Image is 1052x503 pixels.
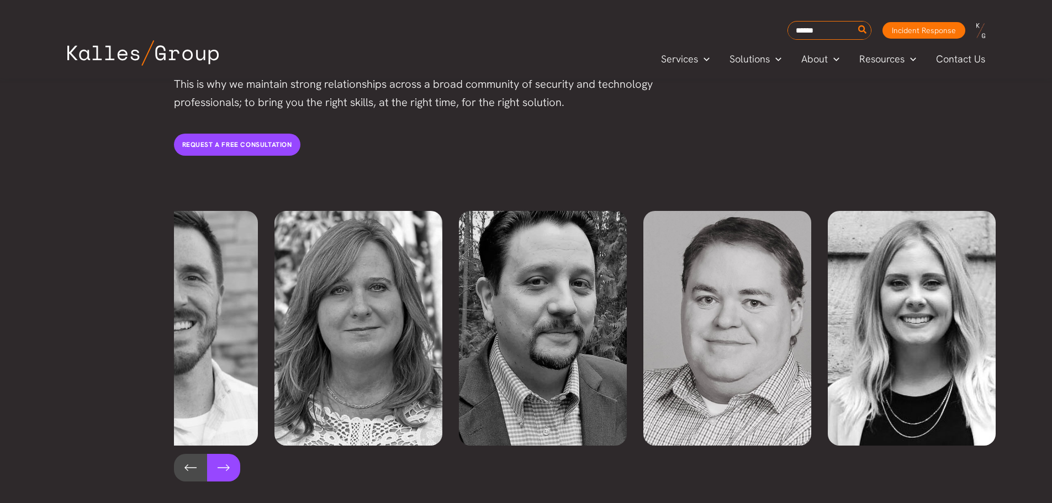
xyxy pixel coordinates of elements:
[720,51,791,67] a: SolutionsMenu Toggle
[882,22,965,39] a: Incident Response
[698,51,710,67] span: Menu Toggle
[651,51,720,67] a: ServicesMenu Toggle
[936,51,985,67] span: Contact Us
[174,134,300,156] a: Request a free consultation
[926,51,996,67] a: Contact Us
[770,51,781,67] span: Menu Toggle
[801,51,828,67] span: About
[651,50,996,68] nav: Primary Site Navigation
[729,51,770,67] span: Solutions
[182,140,292,149] span: Request a free consultation
[791,51,849,67] a: AboutMenu Toggle
[905,51,916,67] span: Menu Toggle
[849,51,926,67] a: ResourcesMenu Toggle
[67,40,219,66] img: Kalles Group
[856,22,870,39] button: Search
[661,51,698,67] span: Services
[828,51,839,67] span: Menu Toggle
[859,51,905,67] span: Resources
